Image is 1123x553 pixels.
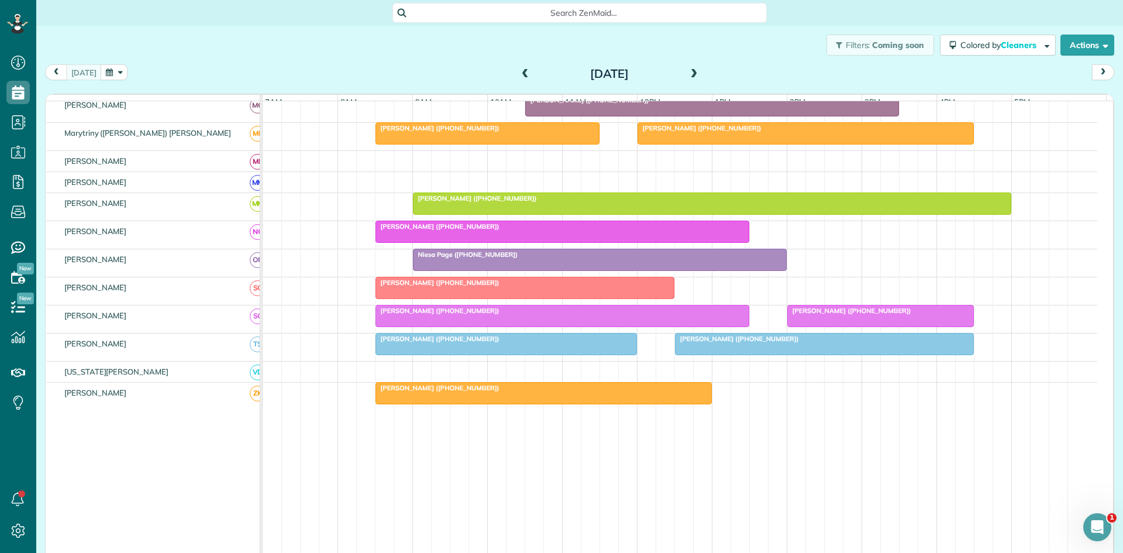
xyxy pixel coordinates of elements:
span: 9am [413,97,435,107]
span: Marytriny ([PERSON_NAME]) [PERSON_NAME] [62,128,233,138]
span: [PERSON_NAME] ([PHONE_NUMBER]) [412,194,538,202]
span: [PERSON_NAME] ([PHONE_NUMBER]) [375,279,500,287]
span: MM [250,196,266,212]
span: ZK [250,386,266,401]
span: TS [250,336,266,352]
span: SC [250,308,266,324]
span: 10am [488,97,514,107]
span: [PERSON_NAME] [62,255,129,264]
span: 8am [338,97,360,107]
span: [PERSON_NAME] ([PHONE_NUMBER]) [637,124,762,132]
span: 2pm [787,97,808,107]
span: New [17,263,34,274]
span: [PERSON_NAME] [62,156,129,166]
span: Filters: [846,40,870,50]
span: VD [250,365,266,380]
span: [PERSON_NAME] ([PHONE_NUMBER]) [375,124,500,132]
span: [PERSON_NAME] ([PHONE_NUMBER]) [375,222,500,231]
span: [PERSON_NAME] ([PHONE_NUMBER]) [674,335,800,343]
span: MG [250,98,266,114]
span: New [17,293,34,304]
span: [PERSON_NAME] [62,198,129,208]
span: [PERSON_NAME] [62,177,129,187]
span: SC [250,280,266,296]
span: Coming soon [872,40,925,50]
span: MM [250,175,266,191]
button: Actions [1060,35,1114,56]
span: 5pm [1012,97,1032,107]
span: [US_STATE][PERSON_NAME] [62,367,171,376]
span: [PERSON_NAME] ([PHONE_NUMBER]) [375,384,500,392]
span: [PERSON_NAME] [62,311,129,320]
button: next [1092,64,1114,80]
span: ML [250,154,266,170]
button: prev [45,64,67,80]
button: Colored byCleaners [940,35,1056,56]
span: 7am [263,97,284,107]
span: OR [250,252,266,268]
h2: [DATE] [536,67,683,80]
button: [DATE] [66,64,102,80]
span: [PERSON_NAME] ([PHONE_NUMBER]) [375,335,500,343]
span: 1pm [712,97,733,107]
span: [PERSON_NAME] [62,339,129,348]
span: Niesa Page ([PHONE_NUMBER]) [412,250,519,259]
span: ME [250,126,266,142]
span: [PERSON_NAME] [62,388,129,397]
span: NC [250,224,266,240]
span: [PERSON_NAME] [62,226,129,236]
span: 1 [1107,513,1117,523]
span: [PERSON_NAME] [62,100,129,109]
span: [PERSON_NAME] ([PHONE_NUMBER]) [787,307,912,315]
span: 11am [563,97,589,107]
span: Colored by [960,40,1041,50]
span: [PERSON_NAME] [62,283,129,292]
iframe: Intercom live chat [1083,513,1111,541]
span: [PERSON_NAME] ([PHONE_NUMBER]) [375,307,500,315]
span: Cleaners [1001,40,1038,50]
span: 12pm [638,97,663,107]
span: 4pm [937,97,957,107]
span: 3pm [862,97,883,107]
